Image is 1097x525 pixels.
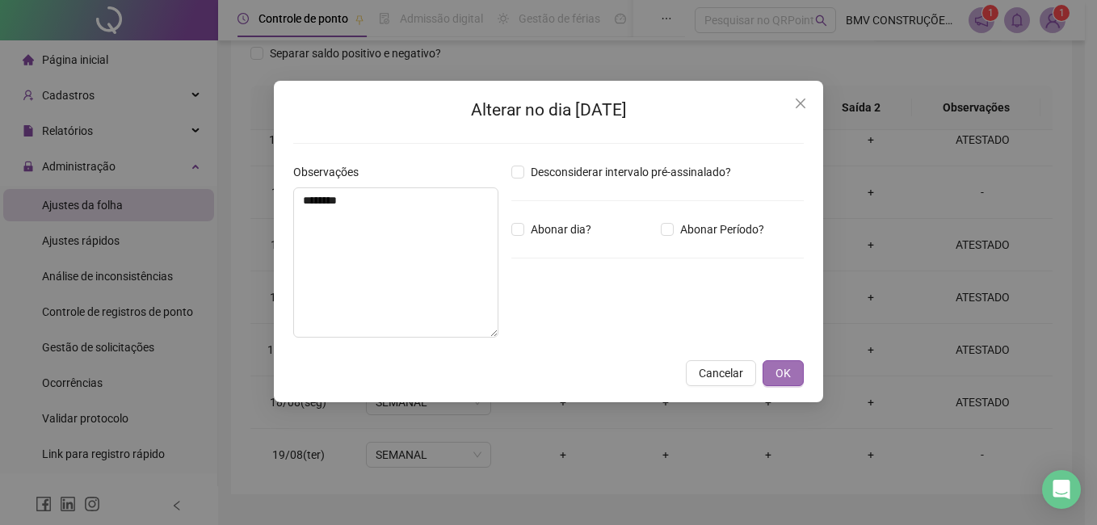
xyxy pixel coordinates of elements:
span: Desconsiderar intervalo pré-assinalado? [524,163,738,181]
button: Cancelar [686,360,756,386]
div: Open Intercom Messenger [1042,470,1081,509]
button: Close [788,90,813,116]
span: close [794,97,807,110]
h2: Alterar no dia [DATE] [293,97,804,124]
span: OK [775,364,791,382]
span: Abonar Período? [674,220,771,238]
span: Cancelar [699,364,743,382]
label: Observações [293,163,369,181]
span: Abonar dia? [524,220,598,238]
button: OK [763,360,804,386]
